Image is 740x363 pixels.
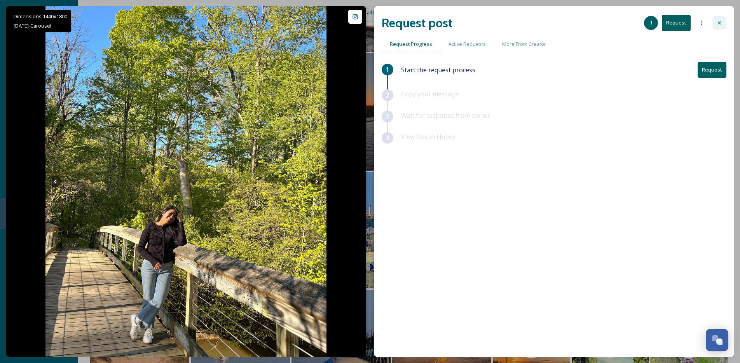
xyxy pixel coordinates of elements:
[698,62,726,78] button: Request
[662,15,691,31] button: Request
[401,65,475,75] span: Start the request process
[382,14,452,32] h2: Request post
[386,65,389,74] span: 1
[449,40,486,48] span: Active Requests
[650,19,653,26] span: 1
[401,90,459,98] span: Copy your message
[14,13,67,20] span: Dimensions: 1440 x 1800
[14,22,51,29] span: [DATE] - Carousel
[386,133,389,143] span: 4
[401,133,456,141] span: View files in library
[401,111,490,120] span: Wait for response from owner
[45,6,326,357] img: When the woods are home 🌲
[386,91,389,100] span: 2
[386,112,389,121] span: 3
[502,40,546,48] span: More From Creator
[706,329,728,351] button: Open Chat
[390,40,432,48] span: Request Progress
